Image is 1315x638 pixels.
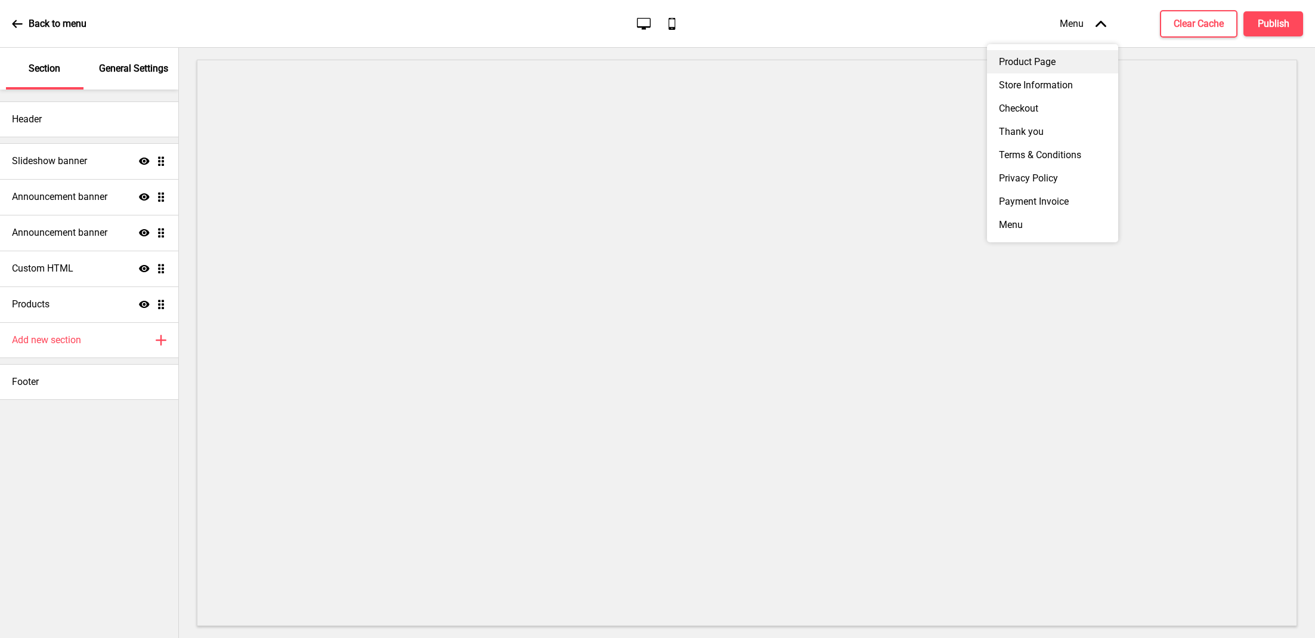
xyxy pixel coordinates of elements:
h4: Footer [12,375,39,389]
div: Product Page [987,50,1118,73]
div: Privacy Policy [987,167,1118,190]
h4: Add new section [12,334,81,347]
div: Menu [987,213,1118,236]
h4: Clear Cache [1174,17,1224,30]
div: Terms & Conditions [987,143,1118,167]
h4: Announcement banner [12,226,107,239]
div: Checkout [987,97,1118,120]
h4: Publish [1258,17,1289,30]
button: Publish [1243,11,1303,36]
div: Store Information [987,73,1118,97]
button: Clear Cache [1160,10,1237,38]
h4: Custom HTML [12,262,73,275]
div: Payment Invoice [987,190,1118,213]
h4: Header [12,113,42,126]
div: Menu [1048,6,1118,41]
p: Section [29,62,60,75]
a: Back to menu [12,8,86,40]
h4: Products [12,298,49,311]
div: Thank you [987,120,1118,143]
h4: Announcement banner [12,190,107,204]
p: General Settings [99,62,168,75]
p: Back to menu [29,17,86,30]
h4: Slideshow banner [12,155,87,168]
